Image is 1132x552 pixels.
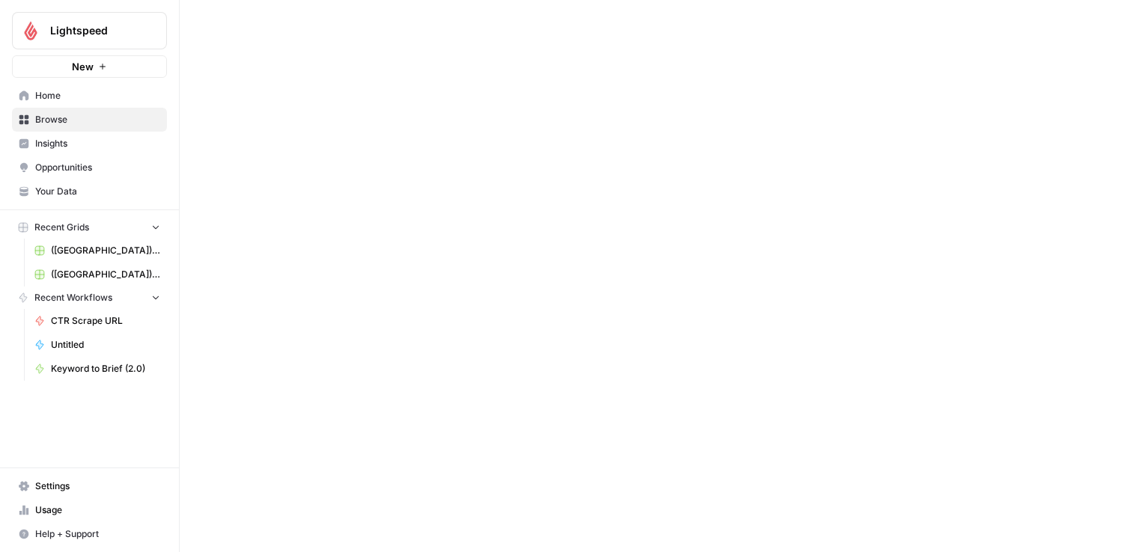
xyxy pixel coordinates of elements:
span: Home [35,89,160,102]
span: Keyword to Brief (2.0) [51,362,160,375]
button: Recent Workflows [12,286,167,309]
span: ([GEOGRAPHIC_DATA]) [DEMOGRAPHIC_DATA] - Generate Articles [51,244,160,257]
a: Settings [12,474,167,498]
button: New [12,55,167,78]
a: ([GEOGRAPHIC_DATA]) [DEMOGRAPHIC_DATA] - Generate Articles [28,263,167,286]
a: Keyword to Brief (2.0) [28,357,167,381]
a: ([GEOGRAPHIC_DATA]) [DEMOGRAPHIC_DATA] - Generate Articles [28,239,167,263]
span: Recent Grids [34,221,89,234]
span: Settings [35,479,160,493]
img: Lightspeed Logo [17,17,44,44]
span: Insights [35,137,160,150]
a: Untitled [28,333,167,357]
span: Lightspeed [50,23,141,38]
span: Help + Support [35,527,160,541]
span: Browse [35,113,160,126]
span: Untitled [51,338,160,352]
span: Opportunities [35,161,160,174]
button: Workspace: Lightspeed [12,12,167,49]
button: Help + Support [12,522,167,546]
span: New [72,59,94,74]
a: CTR Scrape URL [28,309,167,333]
span: ([GEOGRAPHIC_DATA]) [DEMOGRAPHIC_DATA] - Generate Articles [51,268,160,281]
button: Recent Grids [12,216,167,239]
a: Opportunities [12,156,167,180]
span: CTR Scrape URL [51,314,160,328]
span: Your Data [35,185,160,198]
a: Home [12,84,167,108]
span: Usage [35,503,160,517]
a: Your Data [12,180,167,203]
a: Usage [12,498,167,522]
a: Insights [12,132,167,156]
a: Browse [12,108,167,132]
span: Recent Workflows [34,291,112,304]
